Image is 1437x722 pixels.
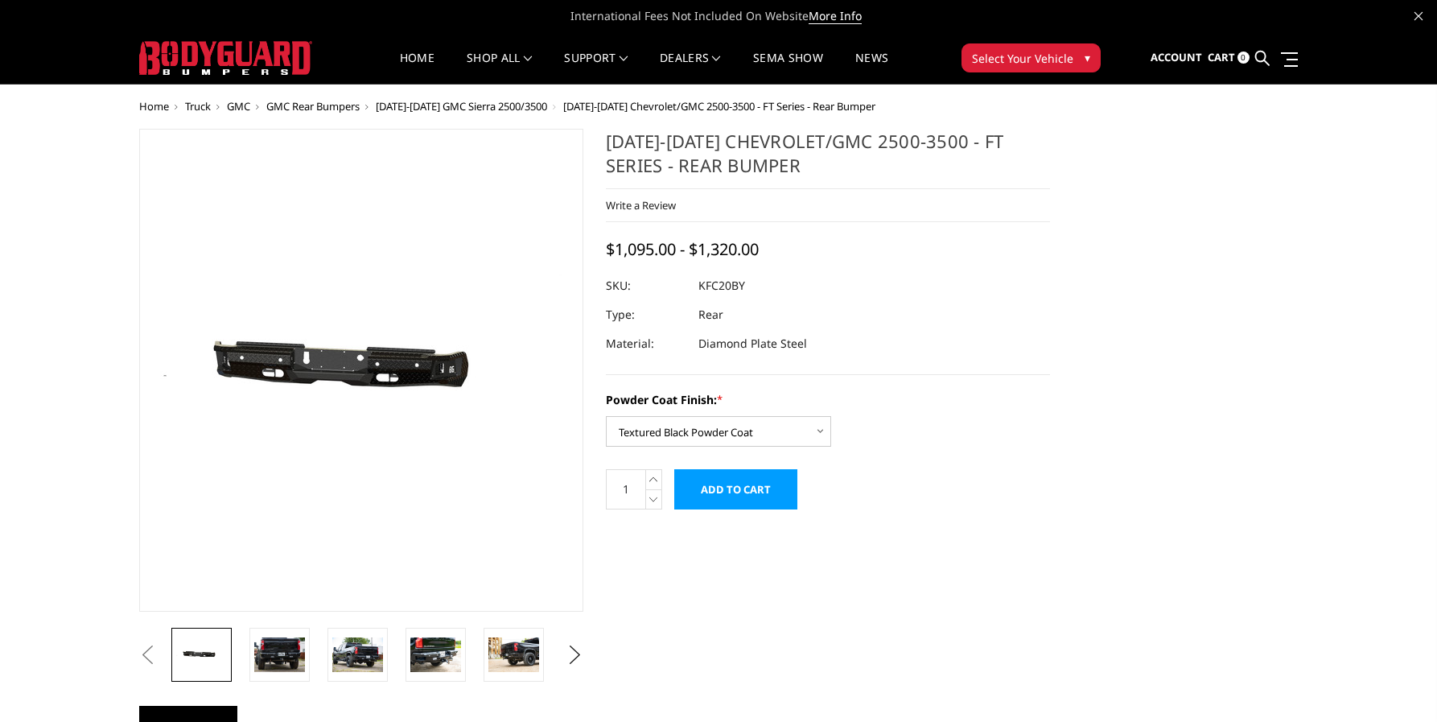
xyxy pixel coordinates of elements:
[185,99,211,113] a: Truck
[139,99,169,113] a: Home
[135,643,159,667] button: Previous
[563,99,875,113] span: [DATE]-[DATE] Chevrolet/GMC 2500-3500 - FT Series - Rear Bumper
[606,129,1050,189] h1: [DATE]-[DATE] Chevrolet/GMC 2500-3500 - FT Series - Rear Bumper
[332,637,383,671] img: 2020-2025 Chevrolet/GMC 2500-3500 - FT Series - Rear Bumper
[1208,36,1250,80] a: Cart 0
[606,329,686,358] dt: Material:
[606,238,759,260] span: $1,095.00 - $1,320.00
[1151,50,1202,64] span: Account
[139,41,312,75] img: BODYGUARD BUMPERS
[660,52,721,84] a: Dealers
[698,271,745,300] dd: KFC20BY
[606,391,1050,408] label: Powder Coat Finish:
[410,637,461,671] img: 2020-2025 Chevrolet/GMC 2500-3500 - FT Series - Rear Bumper
[1208,50,1235,64] span: Cart
[809,8,862,24] a: More Info
[1237,52,1250,64] span: 0
[674,469,797,510] input: Add to Cart
[855,52,888,84] a: News
[1085,49,1090,66] span: ▾
[139,129,583,612] a: 2020-2025 Chevrolet/GMC 2500-3500 - FT Series - Rear Bumper
[266,99,360,113] a: GMC Rear Bumpers
[563,643,587,667] button: Next
[488,637,539,671] img: 2020-2025 Chevrolet/GMC 2500-3500 - FT Series - Rear Bumper
[972,50,1073,67] span: Select Your Vehicle
[1151,36,1202,80] a: Account
[753,52,823,84] a: SEMA Show
[606,271,686,300] dt: SKU:
[698,329,807,358] dd: Diamond Plate Steel
[961,43,1101,72] button: Select Your Vehicle
[698,300,723,329] dd: Rear
[227,99,250,113] a: GMC
[467,52,532,84] a: shop all
[400,52,434,84] a: Home
[606,198,676,212] a: Write a Review
[564,52,628,84] a: Support
[254,637,305,671] img: 2020-2025 Chevrolet/GMC 2500-3500 - FT Series - Rear Bumper
[606,300,686,329] dt: Type:
[376,99,547,113] a: [DATE]-[DATE] GMC Sierra 2500/3500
